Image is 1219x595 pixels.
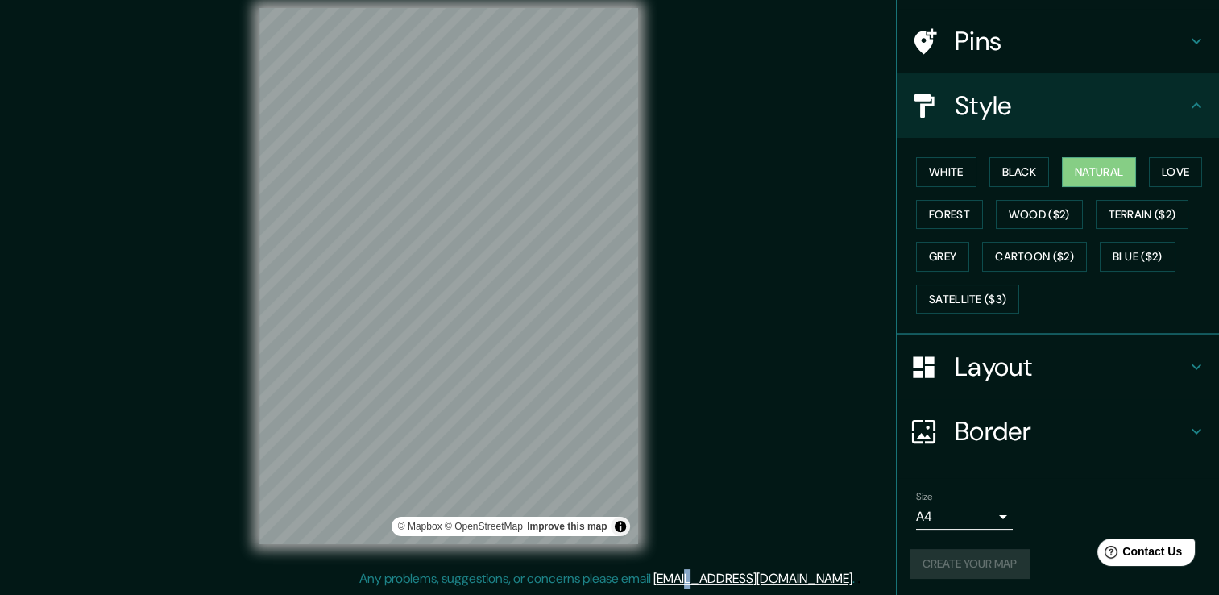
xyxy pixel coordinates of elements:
h4: Layout [955,351,1187,383]
label: Size [916,490,933,504]
iframe: Help widget launcher [1076,532,1201,577]
a: [EMAIL_ADDRESS][DOMAIN_NAME] [653,570,852,587]
button: Cartoon ($2) [982,242,1087,272]
a: OpenStreetMap [445,521,523,532]
div: Layout [897,335,1219,399]
div: Border [897,399,1219,464]
button: Black [989,157,1050,187]
button: Grey [916,242,969,272]
p: Any problems, suggestions, or concerns please email . [359,569,855,589]
canvas: Map [259,8,638,544]
h4: Border [955,415,1187,447]
div: . [857,569,860,589]
a: Map feedback [527,521,607,532]
div: Style [897,73,1219,138]
button: Blue ($2) [1100,242,1175,272]
h4: Style [955,89,1187,122]
h4: Pins [955,25,1187,57]
button: Love [1149,157,1202,187]
div: . [855,569,857,589]
button: White [916,157,976,187]
button: Satellite ($3) [916,285,1019,314]
div: Pins [897,9,1219,73]
button: Toggle attribution [611,517,630,536]
button: Natural [1062,157,1136,187]
button: Terrain ($2) [1096,200,1189,230]
a: Mapbox [398,521,442,532]
button: Wood ($2) [996,200,1083,230]
div: A4 [916,504,1013,530]
button: Forest [916,200,983,230]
